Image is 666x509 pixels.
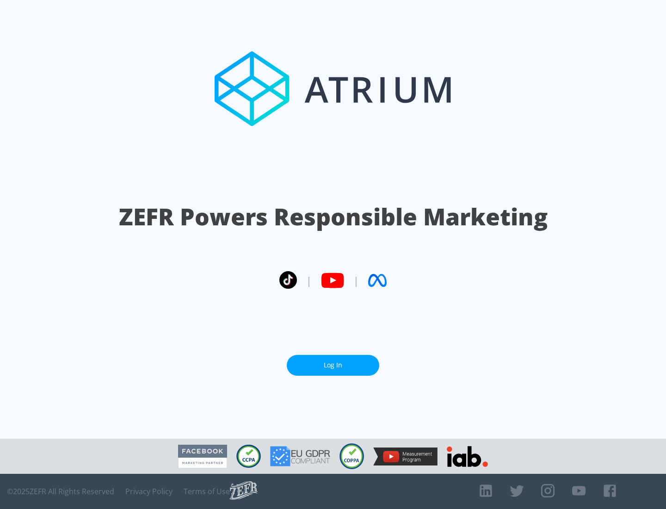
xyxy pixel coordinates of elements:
img: IAB [447,446,488,467]
img: CCPA Compliant [236,445,261,468]
span: | [353,273,359,287]
h1: ZEFR Powers Responsible Marketing [119,201,548,233]
img: COPPA Compliant [339,443,364,469]
img: Facebook Marketing Partner [178,445,227,468]
img: GDPR Compliant [270,446,330,466]
img: YouTube Measurement Program [373,447,438,466]
a: Privacy Policy [125,487,173,496]
span: | [306,273,312,287]
a: Terms of Use [184,487,230,496]
a: Log In [287,355,379,376]
span: © 2025 ZEFR All Rights Reserved [7,487,114,496]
